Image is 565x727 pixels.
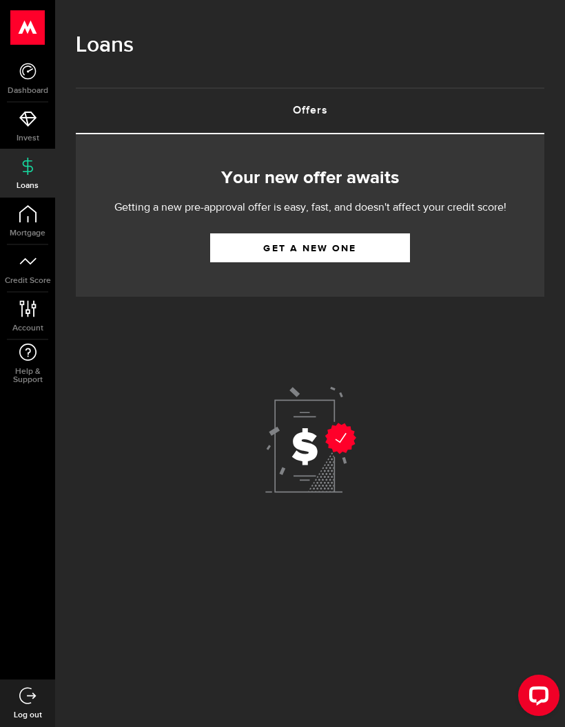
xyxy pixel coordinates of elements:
[76,87,544,134] ul: Tabs Navigation
[96,164,524,193] h2: Your new offer awaits
[210,233,410,262] a: Get a new one
[76,89,544,133] a: Offers
[76,28,544,63] h1: Loans
[507,669,565,727] iframe: LiveChat chat widget
[96,200,524,216] p: Getting a new pre-approval offer is easy, fast, and doesn't affect your credit score!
